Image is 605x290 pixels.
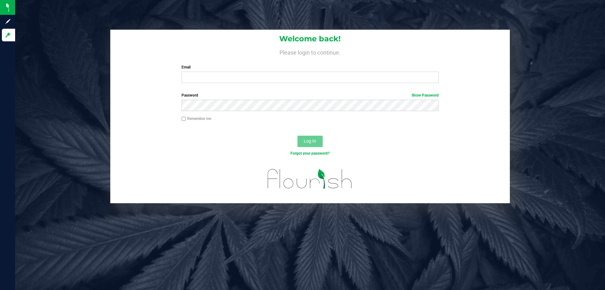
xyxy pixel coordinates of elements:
[181,64,438,70] label: Email
[181,93,198,98] span: Password
[304,139,316,144] span: Log In
[181,116,211,121] label: Remember me
[110,35,510,43] h1: Welcome back!
[412,93,439,98] a: Show Password
[110,48,510,56] h4: Please login to continue.
[297,136,323,147] button: Log In
[291,151,330,156] a: Forgot your password?
[181,117,186,121] input: Remember me
[260,163,360,195] img: flourish_logo.svg
[5,32,11,38] inline-svg: Log in
[5,18,11,25] inline-svg: Sign up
